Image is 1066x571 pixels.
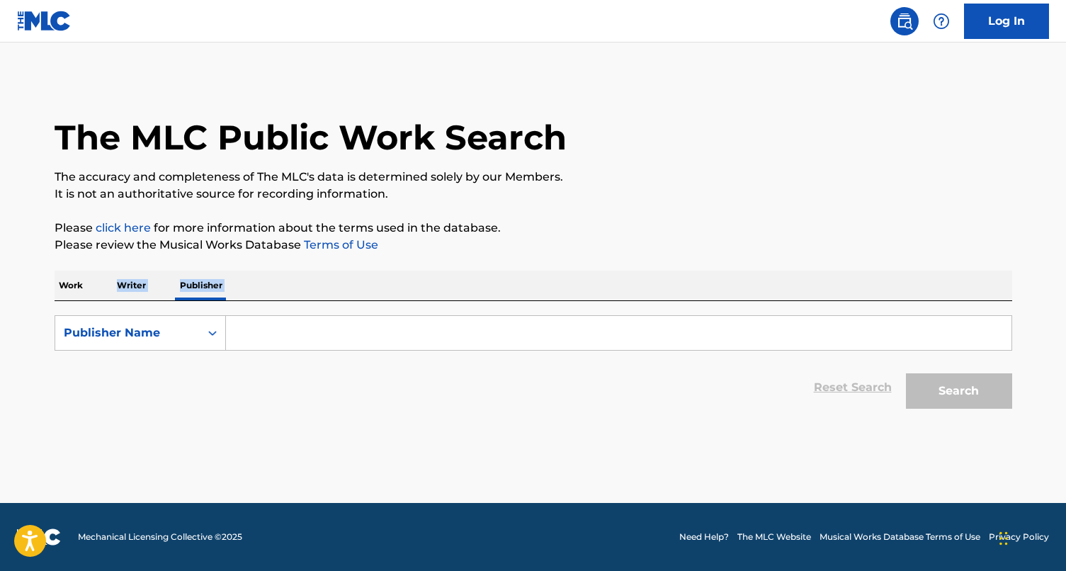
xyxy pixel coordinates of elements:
[55,237,1012,254] p: Please review the Musical Works Database
[176,271,227,300] p: Publisher
[679,531,729,543] a: Need Help?
[96,221,151,234] a: click here
[989,531,1049,543] a: Privacy Policy
[820,531,980,543] a: Musical Works Database Terms of Use
[55,169,1012,186] p: The accuracy and completeness of The MLC's data is determined solely by our Members.
[55,116,567,159] h1: The MLC Public Work Search
[964,4,1049,39] a: Log In
[113,271,150,300] p: Writer
[17,528,61,545] img: logo
[896,13,913,30] img: search
[301,238,378,251] a: Terms of Use
[933,13,950,30] img: help
[55,220,1012,237] p: Please for more information about the terms used in the database.
[999,517,1008,560] div: Drag
[55,315,1012,416] form: Search Form
[995,503,1066,571] iframe: Chat Widget
[17,11,72,31] img: MLC Logo
[55,186,1012,203] p: It is not an authoritative source for recording information.
[64,324,191,341] div: Publisher Name
[927,7,956,35] div: Help
[890,7,919,35] a: Public Search
[78,531,242,543] span: Mechanical Licensing Collective © 2025
[737,531,811,543] a: The MLC Website
[55,271,87,300] p: Work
